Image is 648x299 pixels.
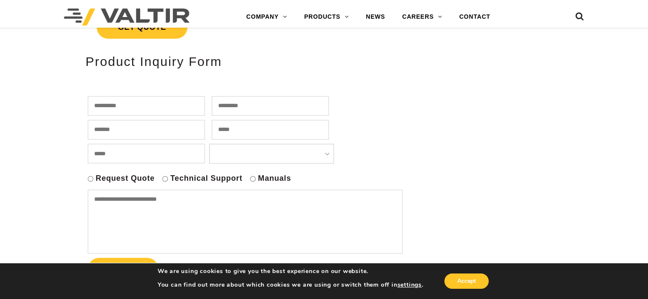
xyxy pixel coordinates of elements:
[158,268,423,275] p: We are using cookies to give you the best experience on our website.
[158,281,423,289] p: You can find out more about which cookies we are using or switch them off in .
[258,174,291,183] label: Manuals
[86,54,400,68] h2: Product Inquiry Form
[451,9,499,26] a: CONTACT
[296,9,357,26] a: PRODUCTS
[444,273,489,289] button: Accept
[170,174,242,183] label: Technical Support
[88,258,158,281] button: Submit
[96,174,155,183] label: Request Quote
[397,281,421,289] button: settings
[64,9,190,26] img: Valtir
[357,9,394,26] a: NEWS
[238,9,296,26] a: COMPANY
[394,9,451,26] a: CAREERS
